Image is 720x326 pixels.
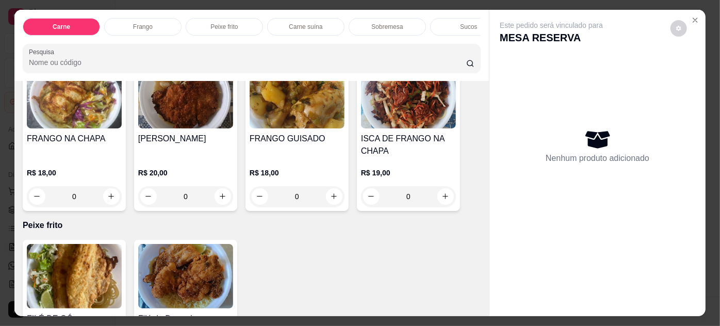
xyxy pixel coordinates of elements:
[250,168,345,178] p: R$ 18,00
[361,64,456,128] img: product-image
[250,64,345,128] img: product-image
[133,23,153,31] p: Frango
[670,20,687,37] button: decrease-product-quantity
[250,133,345,145] h4: FRANGO GUISADO
[210,23,238,31] p: Peixe frito
[53,23,70,31] p: Carne
[27,313,122,325] h4: FILÉ DE GÓ
[500,20,603,30] p: Este pedido será vinculado para
[27,244,122,308] img: product-image
[289,23,322,31] p: Carne suína
[27,133,122,145] h4: FRANGO NA CHAPA
[371,23,403,31] p: Sobremesa
[500,30,603,45] p: MESA RESERVA
[460,23,477,31] p: Sucos
[546,152,649,165] p: Nenhum produto adicionado
[687,12,703,28] button: Close
[138,313,233,325] h4: Filé de Dourada
[138,133,233,145] h4: [PERSON_NAME]
[138,64,233,128] img: product-image
[29,47,58,56] label: Pesquisa
[361,133,456,157] h4: ISCA DE FRANGO NA CHAPA
[29,57,466,68] input: Pesquisa
[27,168,122,178] p: R$ 18,00
[361,168,456,178] p: R$ 19,00
[138,244,233,308] img: product-image
[27,64,122,128] img: product-image
[138,168,233,178] p: R$ 20,00
[23,219,481,232] p: Peixe frito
